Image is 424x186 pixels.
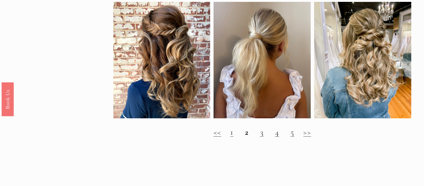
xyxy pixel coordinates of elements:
a: 4 [275,127,279,137]
a: << [214,127,221,137]
strong: 2 [245,127,249,137]
a: 5 [291,127,294,137]
a: >> [303,127,311,137]
a: 3 [260,127,264,137]
a: Book Us [2,82,14,116]
a: 1 [230,127,233,137]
